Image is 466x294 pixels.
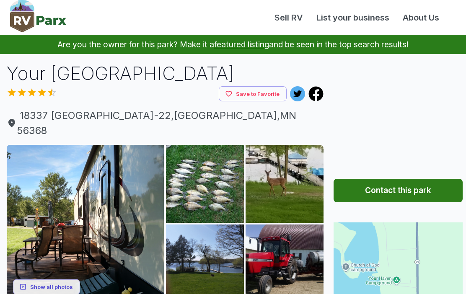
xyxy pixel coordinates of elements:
[7,108,324,138] a: 18337 [GEOGRAPHIC_DATA]-22,[GEOGRAPHIC_DATA],MN 56368
[219,86,287,102] button: Save to Favorite
[166,145,243,222] img: AAcXr8pajmniiabRLslilVBzqunORrCLJap3N8eZ8rL32EP7JIp5El9sCFE8RdXk1-_eQY9LMNUGdFLgg1mPood2WZ8D7DG_6...
[10,35,456,54] p: Are you the owner for this park? Make it a and be seen in the top search results!
[246,145,323,222] img: AAcXr8pMCdyXOZmBXm27itryiOycp1AX1zid1NwXvlFDwEJAUWuOKDi4QAgEgV1M3enqWWoi2DhwOABcpKBhSEbxCU5pl_L4v...
[334,179,463,202] button: Contact this park
[310,11,396,24] a: List your business
[7,61,324,86] h1: Your [GEOGRAPHIC_DATA]
[334,61,463,165] iframe: Advertisement
[268,11,310,24] a: Sell RV
[214,39,269,49] a: featured listing
[396,11,446,24] a: About Us
[7,108,324,138] span: 18337 [GEOGRAPHIC_DATA]-22 , [GEOGRAPHIC_DATA] , MN 56368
